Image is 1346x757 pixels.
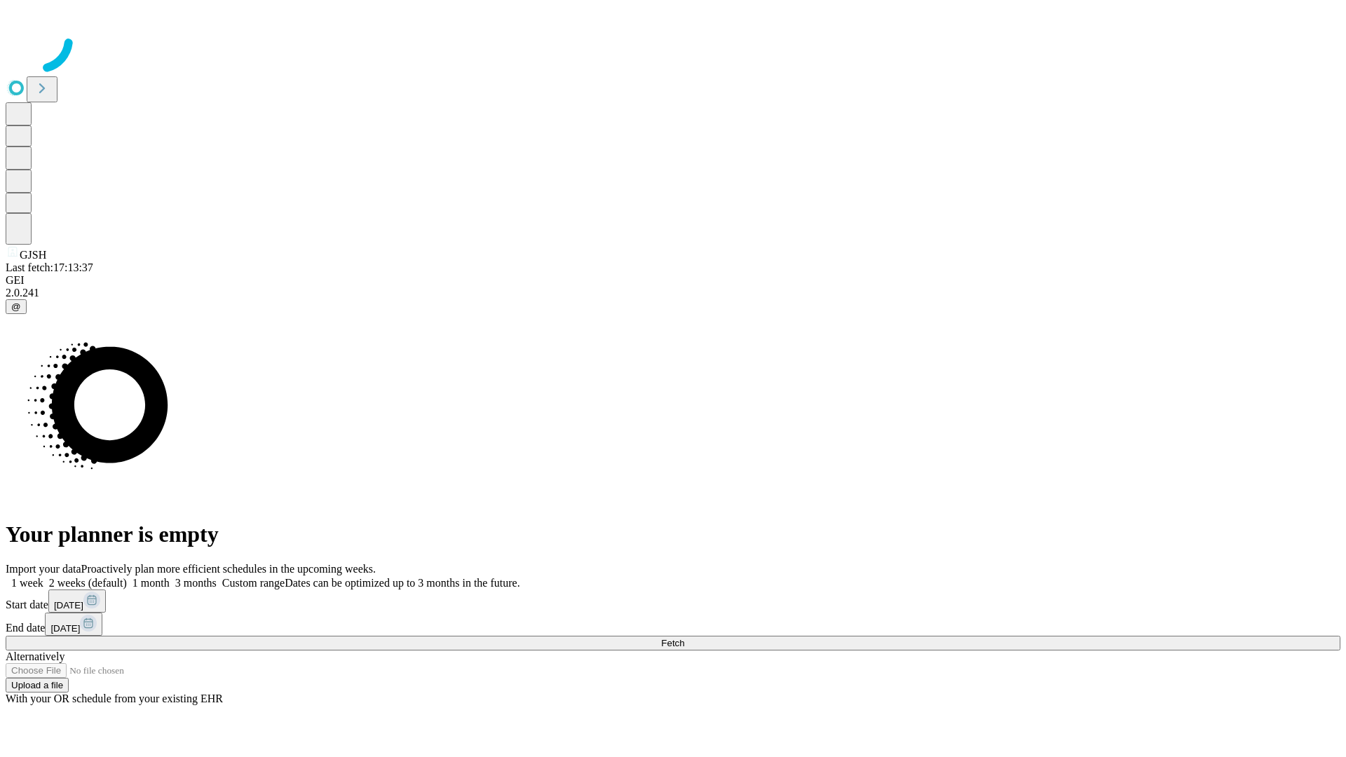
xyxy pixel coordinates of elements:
[81,563,376,575] span: Proactively plan more efficient schedules in the upcoming weeks.
[6,589,1340,613] div: Start date
[49,577,127,589] span: 2 weeks (default)
[6,261,93,273] span: Last fetch: 17:13:37
[6,299,27,314] button: @
[11,577,43,589] span: 1 week
[6,678,69,693] button: Upload a file
[6,636,1340,650] button: Fetch
[285,577,519,589] span: Dates can be optimized up to 3 months in the future.
[6,274,1340,287] div: GEI
[48,589,106,613] button: [DATE]
[45,613,102,636] button: [DATE]
[6,650,64,662] span: Alternatively
[6,521,1340,547] h1: Your planner is empty
[6,693,223,704] span: With your OR schedule from your existing EHR
[6,613,1340,636] div: End date
[6,287,1340,299] div: 2.0.241
[175,577,217,589] span: 3 months
[50,623,80,634] span: [DATE]
[222,577,285,589] span: Custom range
[11,301,21,312] span: @
[6,563,81,575] span: Import your data
[132,577,170,589] span: 1 month
[20,249,46,261] span: GJSH
[54,600,83,611] span: [DATE]
[661,638,684,648] span: Fetch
